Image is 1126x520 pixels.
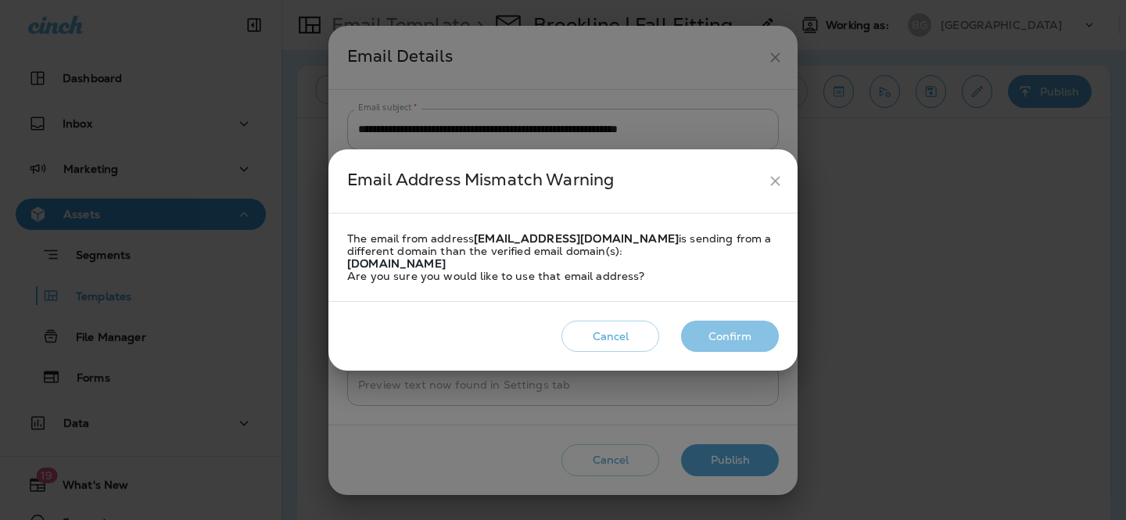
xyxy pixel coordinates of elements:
[347,167,761,195] div: Email Address Mismatch Warning
[681,321,779,353] button: Confirm
[761,167,790,195] button: close
[474,231,679,246] strong: [EMAIL_ADDRESS][DOMAIN_NAME]
[561,321,659,353] button: Cancel
[347,232,779,282] div: The email from address is sending from a different domain than the verified email domain(s): Are ...
[347,256,446,271] strong: [DOMAIN_NAME]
